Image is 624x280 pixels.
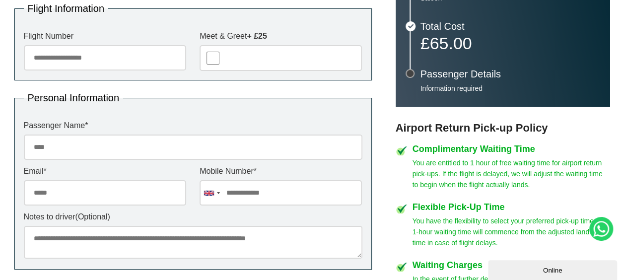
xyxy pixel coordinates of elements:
h4: Complimentary Waiting Time [413,144,610,153]
label: Notes to driver [24,213,362,221]
p: Information required [420,84,600,93]
label: Passenger Name [24,122,362,130]
strong: + £25 [247,32,267,40]
legend: Flight Information [24,3,109,13]
span: (Optional) [75,212,110,221]
p: You have the flexibility to select your preferred pick-up time. The 1-hour waiting time will comm... [413,215,610,248]
h3: Passenger Details [420,69,600,79]
label: Email [24,167,186,175]
h4: Waiting Charges [413,261,610,270]
label: Mobile Number [200,167,362,175]
iframe: chat widget [488,258,619,280]
h3: Airport Return Pick-up Policy [396,122,610,135]
h4: Flexible Pick-Up Time [413,203,610,211]
legend: Personal Information [24,93,124,103]
p: You are entitled to 1 hour of free waiting time for airport return pick-ups. If the flight is del... [413,157,610,190]
div: United Kingdom: +44 [200,181,223,205]
p: £ [420,36,600,50]
h3: Total Cost [420,21,600,31]
label: Meet & Greet [200,32,362,40]
label: Flight Number [24,32,186,40]
span: 65.00 [429,34,472,53]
